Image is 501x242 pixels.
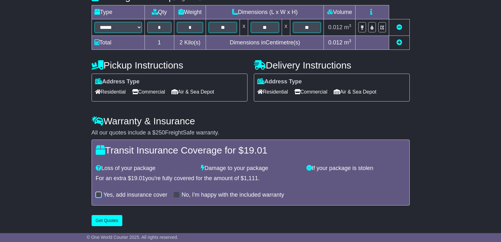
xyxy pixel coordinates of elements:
h4: Delivery Instructions [254,60,410,70]
span: Commercial [294,87,327,97]
td: Volume [324,5,356,19]
a: Add new item [396,39,402,46]
td: Qty [145,5,174,19]
span: 2 [179,39,183,46]
span: Residential [95,87,126,97]
h4: Pickup Instructions [92,60,247,70]
span: 1,111 [244,175,258,181]
td: x [282,19,290,36]
button: Get Quotes [92,215,123,226]
span: 0.012 [328,24,343,30]
h4: Warranty & Insurance [92,116,410,126]
span: 19.01 [131,175,145,181]
td: 1 [145,36,174,50]
span: Air & Sea Depot [334,87,376,97]
div: If your package is stolen [303,165,409,172]
td: Total [92,36,145,50]
td: x [240,19,248,36]
span: m [344,39,351,46]
span: 19.01 [244,145,267,155]
span: 0.012 [328,39,343,46]
a: Remove this item [396,24,402,30]
label: Yes, add insurance cover [104,192,167,199]
div: Loss of your package [93,165,198,172]
span: © One World Courier 2025. All rights reserved. [87,235,178,240]
label: Address Type [95,78,140,85]
div: Damage to your package [198,165,303,172]
span: Air & Sea Depot [171,87,214,97]
sup: 3 [349,23,351,28]
div: All our quotes include a $ FreightSafe warranty. [92,129,410,136]
td: Dimensions (L x W x H) [206,5,324,19]
span: m [344,24,351,30]
div: For an extra $ you're fully covered for the amount of $ . [96,175,406,182]
td: Kilo(s) [174,36,206,50]
h4: Transit Insurance Coverage for $ [96,145,406,155]
span: Commercial [132,87,165,97]
label: No, I'm happy with the included warranty [182,192,284,199]
td: Type [92,5,145,19]
td: Weight [174,5,206,19]
label: Address Type [257,78,302,85]
span: 250 [156,129,165,136]
sup: 3 [349,38,351,43]
td: Dimensions in Centimetre(s) [206,36,324,50]
span: Residential [257,87,288,97]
